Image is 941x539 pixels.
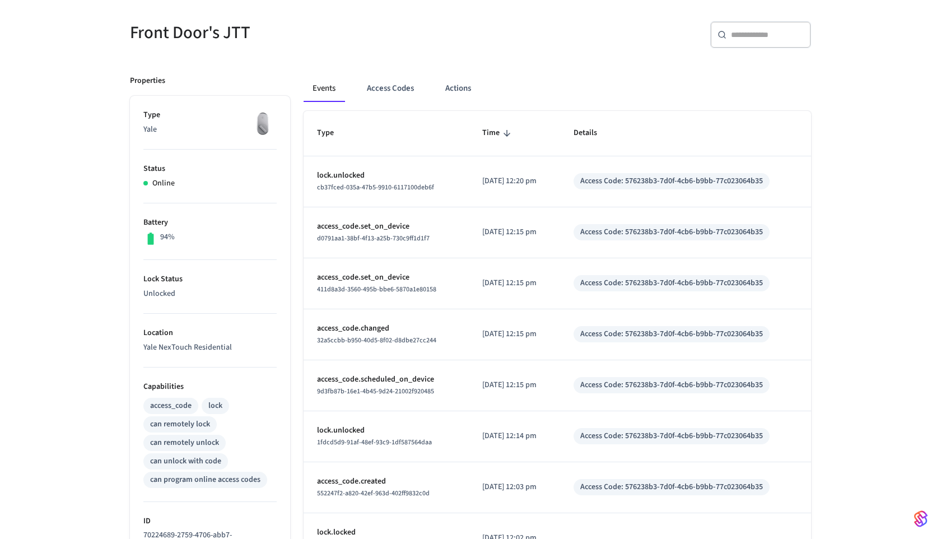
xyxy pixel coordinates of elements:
[304,75,811,102] div: ant example
[143,288,277,300] p: Unlocked
[317,170,455,182] p: lock.unlocked
[482,226,547,238] p: [DATE] 12:15 pm
[580,277,763,289] div: Access Code: 576238b3-7d0f-4cb6-b9bb-77c023064b35
[436,75,480,102] button: Actions
[482,328,547,340] p: [DATE] 12:15 pm
[482,430,547,442] p: [DATE] 12:14 pm
[150,419,210,430] div: can remotely lock
[482,379,547,391] p: [DATE] 12:15 pm
[317,183,434,192] span: cb37fced-035a-47b5-9910-6117100deb6f
[317,476,455,487] p: access_code.created
[150,456,221,467] div: can unlock with code
[208,400,222,412] div: lock
[574,124,612,142] span: Details
[580,379,763,391] div: Access Code: 576238b3-7d0f-4cb6-b9bb-77c023064b35
[317,285,436,294] span: 411d8a3d-3560-495b-bbe6-5870a1e80158
[160,231,175,243] p: 94%
[914,510,928,528] img: SeamLogoGradient.69752ec5.svg
[130,21,464,44] h5: Front Door's JTT
[317,489,430,498] span: 552247f2-a820-42ef-963d-402ff9832c0d
[317,387,434,396] span: 9d3fb87b-16e1-4b45-9d24-21002f920485
[482,277,547,289] p: [DATE] 12:15 pm
[580,430,763,442] div: Access Code: 576238b3-7d0f-4cb6-b9bb-77c023064b35
[482,481,547,493] p: [DATE] 12:03 pm
[143,515,277,527] p: ID
[317,272,455,284] p: access_code.set_on_device
[580,328,763,340] div: Access Code: 576238b3-7d0f-4cb6-b9bb-77c023064b35
[130,75,165,87] p: Properties
[317,438,432,447] span: 1fdcd5d9-91af-48ef-93c9-1df587564daa
[317,124,348,142] span: Type
[143,273,277,285] p: Lock Status
[143,217,277,229] p: Battery
[143,327,277,339] p: Location
[358,75,423,102] button: Access Codes
[317,527,455,538] p: lock.locked
[317,323,455,334] p: access_code.changed
[482,124,514,142] span: Time
[317,234,430,243] span: d0791aa1-38bf-4f13-a25b-730c9ff1d1f7
[143,342,277,354] p: Yale NexTouch Residential
[304,75,344,102] button: Events
[317,425,455,436] p: lock.unlocked
[143,109,277,121] p: Type
[580,175,763,187] div: Access Code: 576238b3-7d0f-4cb6-b9bb-77c023064b35
[317,336,436,345] span: 32a5ccbb-b950-40d5-8f02-d8dbe27cc244
[150,474,260,486] div: can program online access codes
[152,178,175,189] p: Online
[580,481,763,493] div: Access Code: 576238b3-7d0f-4cb6-b9bb-77c023064b35
[143,163,277,175] p: Status
[150,437,219,449] div: can remotely unlock
[150,400,192,412] div: access_code
[580,226,763,238] div: Access Code: 576238b3-7d0f-4cb6-b9bb-77c023064b35
[482,175,547,187] p: [DATE] 12:20 pm
[143,381,277,393] p: Capabilities
[249,109,277,137] img: August Wifi Smart Lock 3rd Gen, Silver, Front
[317,221,455,233] p: access_code.set_on_device
[143,124,277,136] p: Yale
[317,374,455,385] p: access_code.scheduled_on_device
